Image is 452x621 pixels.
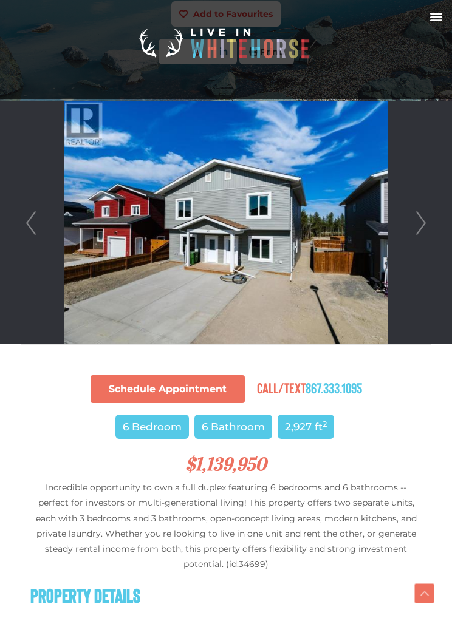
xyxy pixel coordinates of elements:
sup: 2 [323,419,327,429]
a: Schedule Appointment [91,375,245,403]
a: Prev [22,101,40,344]
h3: Property Details [30,585,422,606]
p: Incredible opportunity to own a full duplex featuring 6 bedrooms and 6 bathrooms -- perfect for i... [30,480,422,572]
a: 867.333.1095 [306,379,362,396]
span: 6 Bedroom [115,415,189,439]
span: Schedule Appointment [109,384,227,394]
div: Menu Toggle [426,6,446,26]
span: 2,927 ft [278,415,334,439]
h2: $1,139,950 [30,454,422,474]
img: 47 Ellwood Street, Whitehorse, Yukon Y1A 0S8 - Photo 2 - 16772 [64,101,388,344]
span: 6 Bathroom [194,415,272,439]
span: Call/Text [257,379,362,396]
a: Next [412,101,430,344]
